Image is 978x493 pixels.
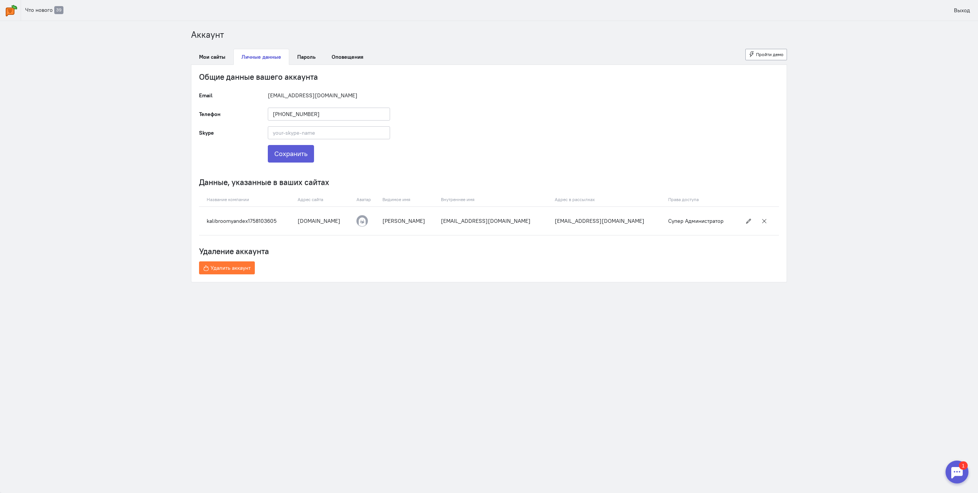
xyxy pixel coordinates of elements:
[199,111,220,118] span: Телефон
[324,49,371,65] a: Оповещения
[555,217,644,224] span: [EMAIL_ADDRESS][DOMAIN_NAME]
[437,207,551,235] td: [EMAIL_ADDRESS][DOMAIN_NAME]
[199,178,779,187] h3: Данные, указанные в ваших сайтах
[191,29,787,41] nav: breadcrumb
[210,264,251,271] span: Удалить аккаунт
[191,29,224,41] li: Аккаунт
[268,126,390,139] input: your-skype-name
[199,261,255,274] button: Удалить аккаунт
[268,108,390,121] input: +79221234567
[54,6,63,14] span: 39
[21,3,68,17] a: Что нового 39
[353,192,379,207] th: Аватар
[199,247,779,256] h3: Удаление аккаунта
[199,92,212,99] span: Email
[437,192,551,207] th: Внутреннее имя
[17,5,26,13] div: 1
[233,49,289,65] a: Личные данные
[199,129,214,136] span: Skype
[294,207,353,235] td: [DOMAIN_NAME]
[268,145,314,163] button: Сохранить
[756,52,784,57] span: Пройти демо
[25,6,53,13] span: Что нового
[6,5,17,16] img: carrot-quest.svg
[294,192,353,207] th: Адрес сайта
[379,192,437,207] th: Видимое имя
[356,215,368,227] img: default-v4.png
[551,192,664,207] th: Адрес в рассылках
[664,192,738,207] th: Права доступа
[199,72,779,81] h3: Общие данные вашего аккаунта
[668,217,724,224] span: Супер Администратор
[950,4,974,17] a: Выход
[191,49,233,65] a: Мои сайты
[745,49,787,60] button: Пройти демо
[379,207,437,235] td: [PERSON_NAME]
[289,49,324,65] a: Пароль
[199,192,294,207] th: Название компании
[199,207,294,235] td: kalibroomyandex1758103605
